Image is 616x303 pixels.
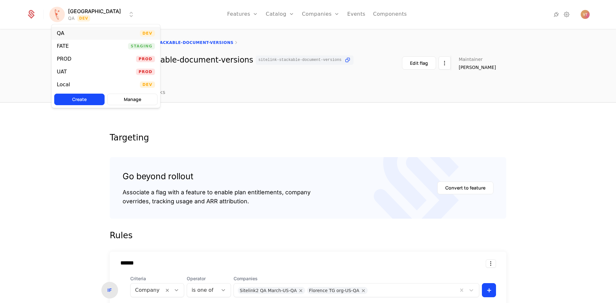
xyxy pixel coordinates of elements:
[140,81,155,88] span: Dev
[107,94,158,105] button: Manage
[57,56,72,62] div: PROD
[57,44,69,49] div: FATE
[57,31,64,36] div: QA
[51,24,160,108] div: Select environment
[57,82,70,87] div: Local
[136,69,155,75] span: Prod
[140,30,155,37] span: Dev
[128,43,155,49] span: Staging
[54,94,105,105] button: Create
[136,56,155,62] span: Prod
[57,69,67,74] div: UAT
